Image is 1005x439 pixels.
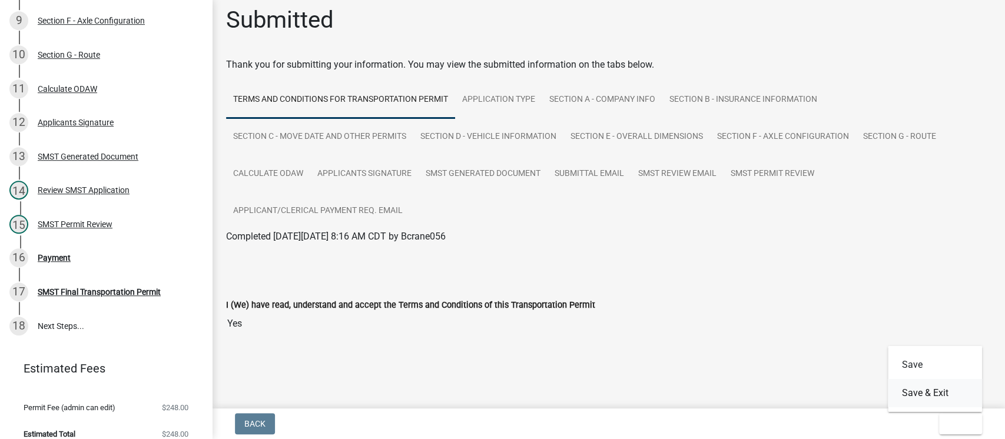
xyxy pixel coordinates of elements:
[724,155,821,193] a: SMST Permit Review
[419,155,548,193] a: SMST Generated Document
[226,81,455,119] a: Terms and Conditions for Transportation Permit
[38,220,112,228] div: SMST Permit Review
[710,118,856,156] a: Section F - Axle Configuration
[542,81,662,119] a: Section A - Company Info
[9,317,28,335] div: 18
[162,404,188,411] span: $248.00
[9,357,193,380] a: Estimated Fees
[413,118,563,156] a: Section D - Vehicle Information
[9,45,28,64] div: 10
[226,301,595,310] label: I (We) have read, understand and accept the Terms and Conditions of this Transportation Permit
[856,118,943,156] a: Section G - Route
[9,282,28,301] div: 17
[38,51,100,59] div: Section G - Route
[9,113,28,132] div: 12
[162,430,188,438] span: $248.00
[226,192,410,230] a: Applicant/Clerical Payment Req. Email
[310,155,419,193] a: Applicants Signature
[38,186,130,194] div: Review SMST Application
[244,419,266,428] span: Back
[226,6,334,34] h1: Submitted
[24,404,115,411] span: Permit Fee (admin can edit)
[948,419,966,428] span: Exit
[38,16,145,25] div: Section F - Axle Configuration
[38,254,71,262] div: Payment
[888,379,982,407] button: Save & Exit
[226,231,446,242] span: Completed [DATE][DATE] 8:16 AM CDT by Bcrane056
[38,118,114,127] div: Applicants Signature
[662,81,824,119] a: Section B - Insurance Information
[9,248,28,267] div: 16
[226,155,310,193] a: Calculate ODAW
[9,181,28,199] div: 14
[226,118,413,156] a: Section C - Move Date and Other Permits
[24,430,75,438] span: Estimated Total
[9,215,28,234] div: 15
[631,155,724,193] a: SMST Review Email
[455,81,542,119] a: Application Type
[9,79,28,98] div: 11
[38,288,161,296] div: SMST Final Transportation Permit
[548,155,631,193] a: Submittal Email
[888,346,982,412] div: Exit
[563,118,710,156] a: Section E - Overall Dimensions
[38,85,97,93] div: Calculate ODAW
[226,58,991,72] div: Thank you for submitting your information. You may view the submitted information on the tabs below.
[9,11,28,30] div: 9
[38,152,138,161] div: SMST Generated Document
[9,147,28,166] div: 13
[235,413,275,434] button: Back
[939,413,982,434] button: Exit
[888,351,982,379] button: Save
